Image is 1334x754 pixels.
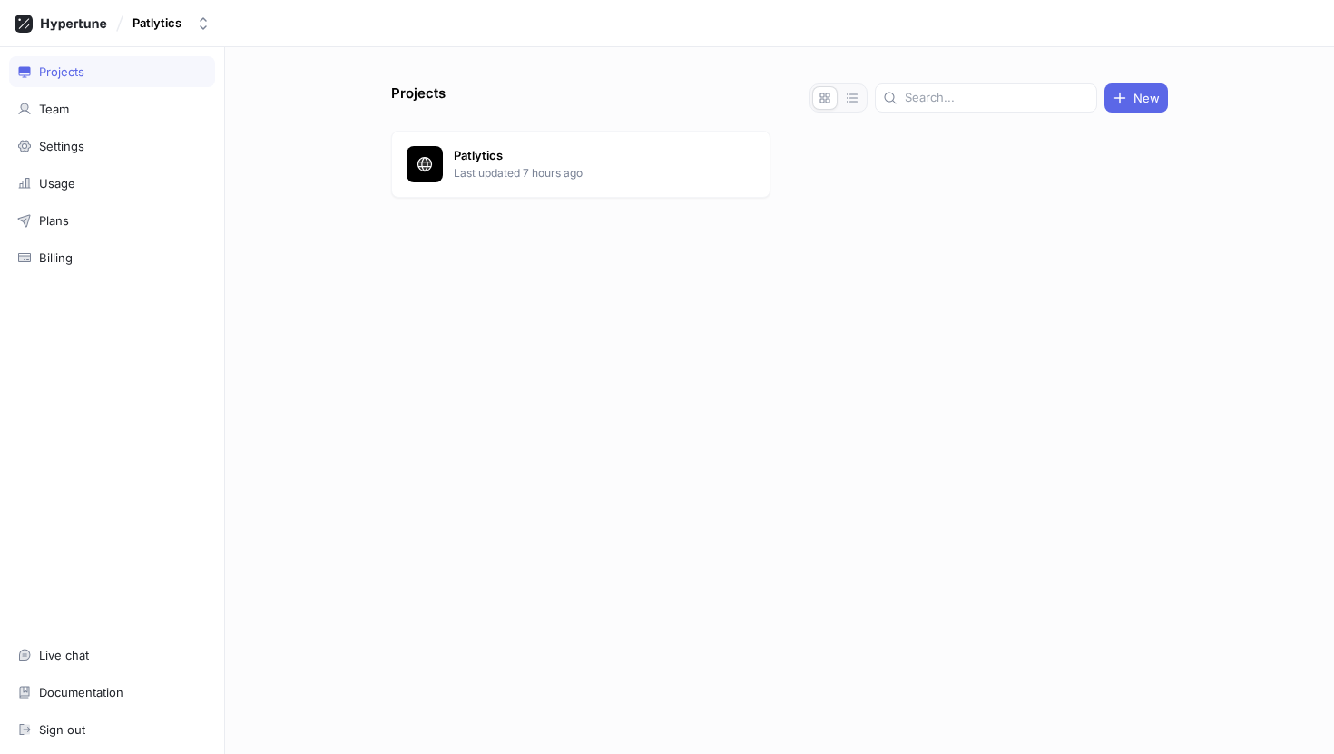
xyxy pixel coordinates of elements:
a: Billing [9,242,215,273]
button: New [1104,83,1168,113]
button: Patlytics [125,8,218,38]
div: Sign out [39,722,85,737]
div: Live chat [39,648,89,662]
div: Documentation [39,685,123,700]
div: Usage [39,176,75,191]
a: Projects [9,56,215,87]
a: Usage [9,168,215,199]
a: Plans [9,205,215,236]
div: Billing [39,250,73,265]
div: Projects [39,64,84,79]
p: Projects [391,83,446,113]
a: Settings [9,131,215,162]
div: Patlytics [132,15,181,31]
div: Team [39,102,69,116]
a: Documentation [9,677,215,708]
p: Last updated 7 hours ago [454,165,717,181]
a: Team [9,93,215,124]
span: New [1133,93,1160,103]
div: Plans [39,213,69,228]
div: Settings [39,139,84,153]
p: Patlytics [454,147,717,165]
input: Search... [905,89,1089,107]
